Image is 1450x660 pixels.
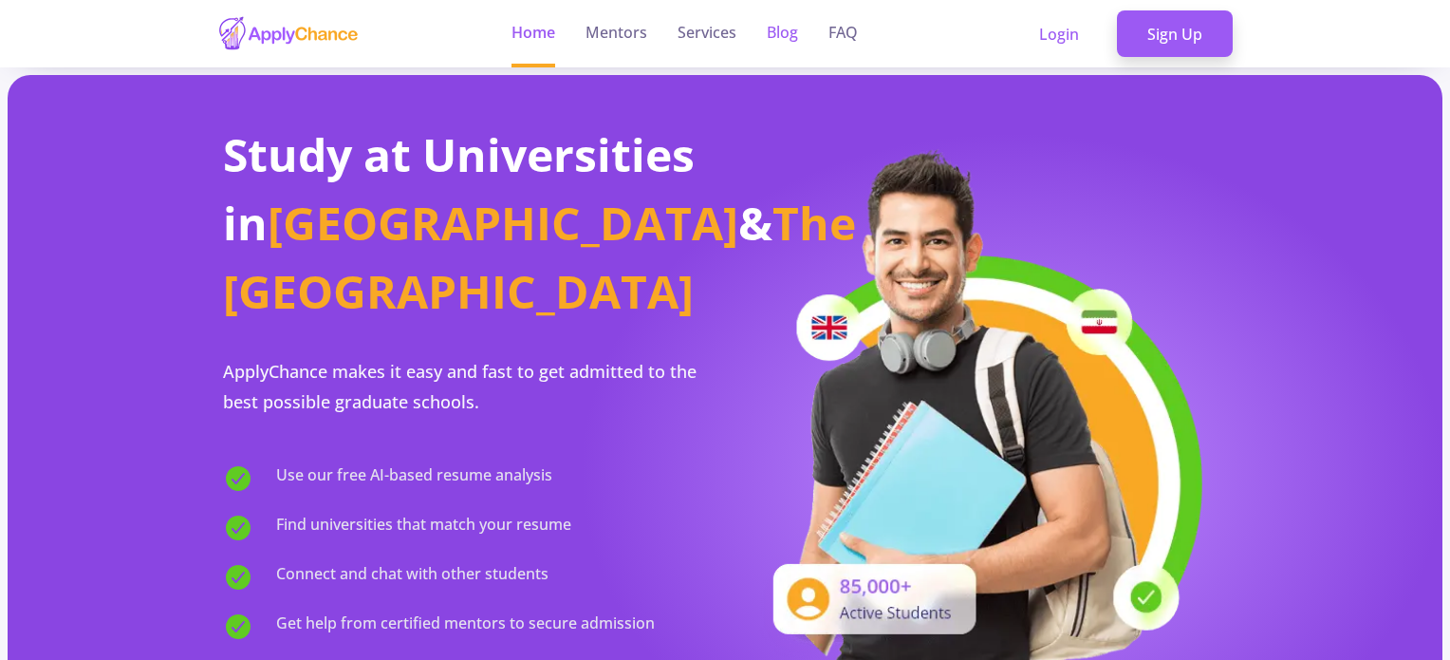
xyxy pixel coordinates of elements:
[738,192,772,254] span: &
[223,360,697,413] span: ApplyChance makes it easy and fast to get admitted to the best possible graduate schools.
[217,15,360,52] img: applychance logo
[276,612,655,642] span: Get help from certified mentors to secure admission
[276,562,548,593] span: Connect and chat with other students
[268,192,738,254] span: [GEOGRAPHIC_DATA]
[223,123,695,254] span: Study at Universities in
[1009,10,1109,58] a: Login
[276,513,571,543] span: Find universities that match your resume
[1117,10,1233,58] a: Sign Up
[276,463,552,494] span: Use our free AI-based resume analysis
